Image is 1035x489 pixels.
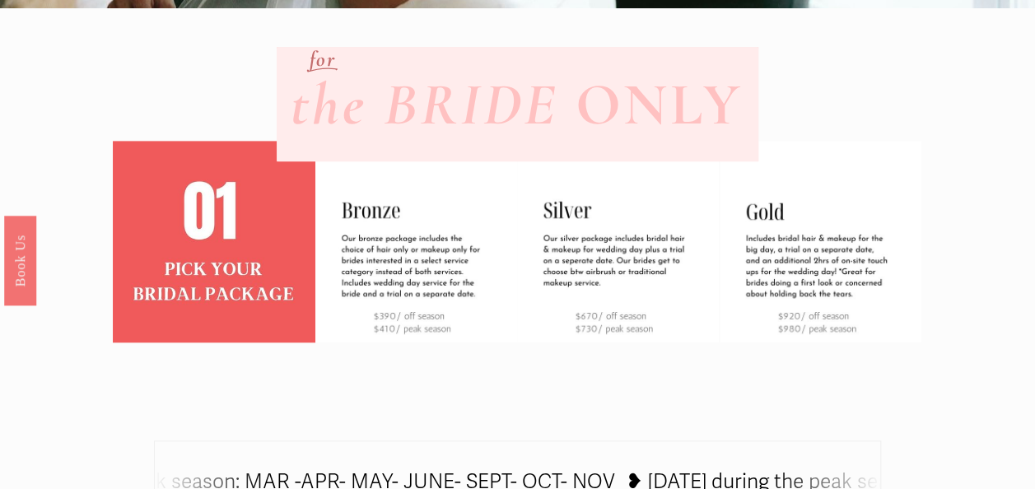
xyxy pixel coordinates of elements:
a: Book Us [4,216,36,305]
em: for [310,46,335,72]
em: the BRIDE [291,68,557,141]
img: bridal%2Bpackage.jpg [92,141,336,342]
img: PACKAGES FOR THE BRIDE [315,141,517,342]
strong: ONLY [575,68,743,141]
img: PACKAGES FOR THE BRIDE [517,141,719,342]
img: PACKAGES FOR THE BRIDE [720,141,921,342]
